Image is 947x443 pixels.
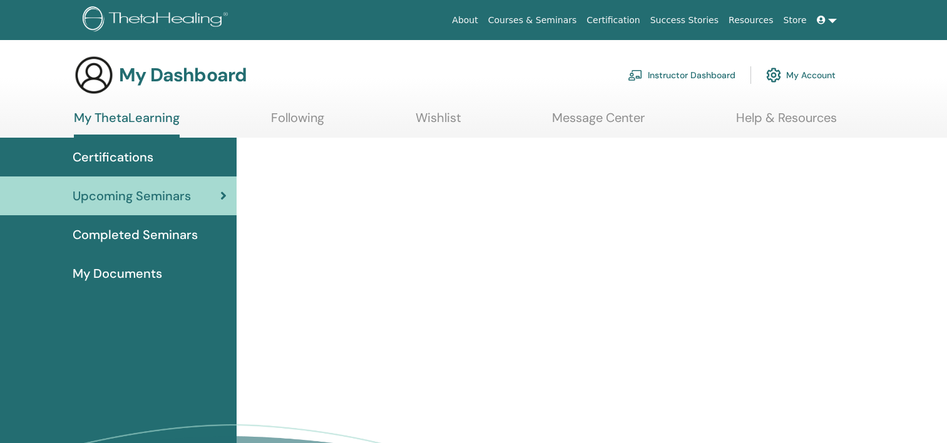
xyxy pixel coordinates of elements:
a: Certification [581,9,645,32]
a: Resources [724,9,779,32]
span: Upcoming Seminars [73,186,191,205]
a: Message Center [552,110,645,135]
a: Courses & Seminars [483,9,582,32]
a: Store [779,9,812,32]
a: About [447,9,483,32]
a: Following [271,110,324,135]
a: Instructor Dashboard [628,61,735,89]
img: generic-user-icon.jpg [74,55,114,95]
a: Help & Resources [736,110,837,135]
img: logo.png [83,6,232,34]
span: Completed Seminars [73,225,198,244]
span: Certifications [73,148,153,166]
span: My Documents [73,264,162,283]
a: My Account [766,61,836,89]
a: Wishlist [416,110,461,135]
img: chalkboard-teacher.svg [628,69,643,81]
h3: My Dashboard [119,64,247,86]
img: cog.svg [766,64,781,86]
a: My ThetaLearning [74,110,180,138]
a: Success Stories [645,9,724,32]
